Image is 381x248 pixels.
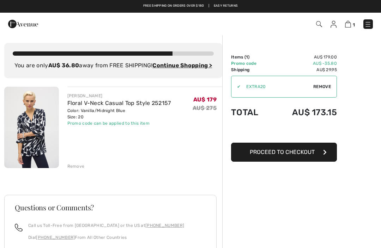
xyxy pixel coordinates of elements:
[345,20,355,28] a: 1
[67,163,85,169] div: Remove
[8,17,38,31] img: 1ère Avenue
[364,21,371,28] img: Menu
[143,4,204,8] a: Free shipping on orders over $180
[353,22,355,27] span: 1
[231,100,271,124] td: Total
[8,20,38,27] a: 1ère Avenue
[67,93,171,99] div: [PERSON_NAME]
[231,67,271,73] td: Shipping
[28,234,184,241] p: Dial From All Other Countries
[145,223,184,228] a: [PHONE_NUMBER]
[231,60,271,67] td: Promo code
[241,76,313,97] input: Promo code
[152,62,212,69] a: Continue Shopping >
[13,61,214,70] div: You are only away from FREE SHIPPING!
[4,87,59,168] img: Floral V-Neck Casual Top Style 252157
[48,62,79,69] strong: AU$ 36.80
[15,224,23,231] img: call
[193,105,217,111] s: AU$ 275
[231,54,271,60] td: Items ( )
[331,21,337,28] img: My Info
[246,55,248,60] span: 1
[345,21,351,27] img: Shopping Bag
[313,83,331,90] span: Remove
[231,143,337,162] button: Proceed to Checkout
[250,149,315,155] span: Proceed to Checkout
[193,96,217,103] span: AU$ 179
[271,100,337,124] td: AU$ 173.15
[271,60,337,67] td: AU$ -35.80
[36,235,75,240] a: [PHONE_NUMBER]
[67,120,171,126] div: Promo code can be applied to this item
[214,4,238,8] a: Easy Returns
[271,67,337,73] td: AU$ 29.95
[15,204,206,211] h3: Questions or Comments?
[67,107,171,120] div: Color: Vanilla/Midnight Blue Size: 20
[28,222,184,229] p: Call us Toll-Free from [GEOGRAPHIC_DATA] or the US at
[231,124,337,140] iframe: PayPal
[231,83,241,90] div: ✔
[67,100,171,106] a: Floral V-Neck Casual Top Style 252157
[316,21,322,27] img: Search
[271,54,337,60] td: AU$ 179.00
